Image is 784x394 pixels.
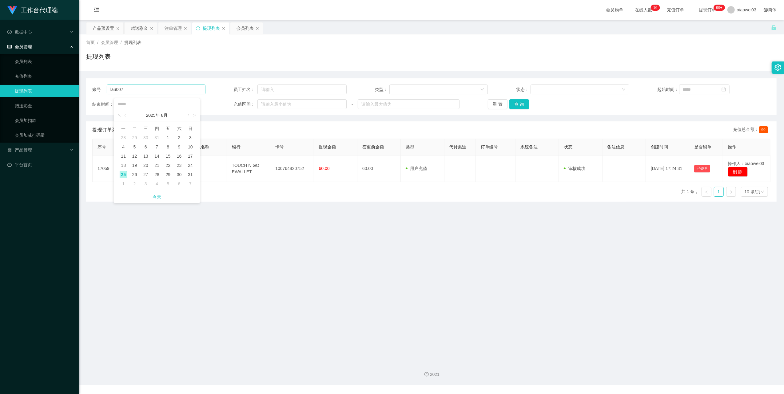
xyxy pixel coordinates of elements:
input: 请输入最小值为 [257,99,347,109]
td: 2025年7月30日 [140,133,151,142]
div: 29 [131,134,138,141]
span: 提现订单 [696,8,719,12]
span: 审核成功 [564,166,585,171]
span: 状态 [564,144,572,149]
a: 会员列表 [15,55,74,68]
span: 六 [173,126,185,131]
td: 2025年8月16日 [173,152,185,161]
input: 请输入 [257,85,347,94]
input: 请输入 [107,85,205,94]
div: 25 [120,171,127,178]
td: 2025年8月6日 [140,142,151,152]
div: 5 [164,180,172,187]
a: 今天 [153,191,161,203]
td: 2025年7月31日 [151,133,162,142]
span: 60 [759,126,768,133]
span: 充值区间： [233,101,257,108]
td: 2025年8月21日 [151,161,162,170]
span: 结束时间： [92,101,114,108]
div: 31 [187,171,194,178]
div: 24 [187,162,194,169]
td: 17059 [93,156,116,182]
td: 2025年9月7日 [185,179,196,188]
i: 图标: down [480,88,484,92]
div: 6 [176,180,183,187]
td: 2025年8月24日 [185,161,196,170]
i: 图标: close [150,27,153,30]
th: 周日 [185,124,196,133]
i: 图标: close [184,27,187,30]
td: 2025年9月6日 [173,179,185,188]
div: 23 [176,162,183,169]
td: 2025年8月15日 [162,152,173,161]
span: 会员管理 [7,44,32,49]
td: 2025年9月4日 [151,179,162,188]
td: 2025年8月7日 [151,142,162,152]
a: 提现列表 [15,85,74,97]
td: 2025年8月3日 [185,133,196,142]
th: 周五 [162,124,173,133]
div: 18 [120,162,127,169]
span: 操作人：xiaowei03 [728,161,764,166]
div: 17 [187,152,194,160]
span: 员工姓名： [233,86,257,93]
div: 31 [153,134,161,141]
td: 60.00 [357,156,401,182]
i: 图标: close [116,27,120,30]
a: 图标: dashboard平台首页 [7,159,74,171]
td: 2025年8月26日 [129,170,140,179]
div: 27 [142,171,149,178]
td: 2025年8月12日 [129,152,140,161]
td: 2025年8月19日 [129,161,140,170]
div: 8 [164,143,172,151]
div: 7 [153,143,161,151]
div: 16 [176,152,183,160]
div: 28 [153,171,161,178]
span: 创建时间 [651,144,668,149]
div: 29 [164,171,172,178]
td: 2025年8月13日 [140,152,151,161]
td: 2025年8月22日 [162,161,173,170]
div: 5 [131,143,138,151]
span: / [121,40,122,45]
span: 四 [151,126,162,131]
a: 工作台代理端 [7,7,58,12]
span: 提现订单列表 [92,126,122,134]
td: 2025年8月10日 [185,142,196,152]
span: 状态： [516,86,531,93]
sup: 968 [714,5,725,11]
a: 上一年 (Control键加左方向键) [116,109,124,121]
div: 3 [142,180,149,187]
i: 图标: down [622,88,626,92]
span: 系统备注 [520,144,538,149]
div: 产品预设置 [93,22,114,34]
th: 周一 [118,124,129,133]
th: 周二 [129,124,140,133]
i: 图标: left [705,190,708,194]
td: 2025年8月8日 [162,142,173,152]
a: 下一年 (Control键加右方向键) [189,109,197,121]
div: 4 [120,143,127,151]
p: 1 [653,5,655,11]
th: 周四 [151,124,162,133]
span: 账号： [92,86,107,93]
span: 一 [118,126,129,131]
div: 13 [142,152,149,160]
td: 2025年8月4日 [118,142,129,152]
i: 图标: unlock [771,25,777,30]
td: 100764820752 [270,156,314,182]
i: 图标: right [729,190,733,194]
i: 图标: global [764,8,768,12]
td: 2025年8月29日 [162,170,173,179]
span: 起始时间： [658,86,679,93]
i: 图标: close [256,27,259,30]
span: 提现列表 [124,40,141,45]
td: 2025年8月20日 [140,161,151,170]
span: 团队名称 [192,144,209,149]
td: [DATE] 17:24:31 [646,156,689,182]
span: ~ [347,101,358,108]
i: 图标: menu-fold [86,0,107,20]
i: 图标: close [222,27,225,30]
i: 图标: appstore-o [7,148,12,152]
a: 赠送彩金 [15,100,74,112]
